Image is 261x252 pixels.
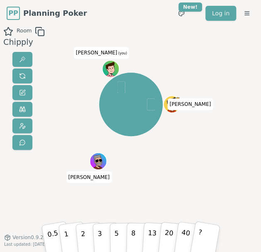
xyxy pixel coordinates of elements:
button: Click to change your avatar [102,61,118,77]
span: Planning Poker [23,7,87,19]
button: Reset votes [12,69,32,83]
button: Send feedback [12,135,32,150]
span: Version 0.9.2 [12,234,44,241]
span: Room [17,27,32,37]
div: Chipply [3,37,45,49]
span: Click to change your name [74,47,129,59]
span: Last updated: [DATE] [4,242,46,247]
button: Reveal votes [12,52,32,67]
button: New! [174,6,189,21]
span: PP [8,8,18,18]
button: Change avatar [12,118,32,133]
span: (you) [117,52,127,56]
button: Version0.9.2 [4,234,44,241]
span: Click to change your name [66,171,112,183]
a: Log in [205,6,236,21]
button: Add as favourite [3,27,13,37]
button: Change name [12,85,32,100]
button: Watch only [12,102,32,117]
div: New! [178,2,202,12]
span: Matthew is the host [176,96,180,100]
a: PPPlanning Poker [7,7,87,20]
span: Click to change your name [168,98,213,110]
